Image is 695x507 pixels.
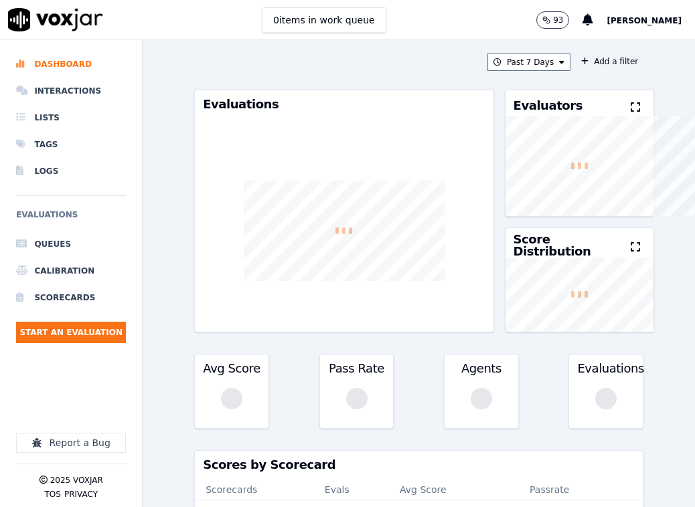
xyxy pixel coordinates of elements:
[499,479,599,500] th: Passrate
[16,231,126,258] a: Queues
[514,100,583,112] h3: Evaluators
[553,15,563,25] p: 93
[453,363,510,375] h3: Agents
[16,284,126,311] a: Scorecards
[50,475,103,486] p: 2025 Voxjar
[203,98,485,110] h3: Evaluations
[16,258,126,284] a: Calibration
[8,8,103,31] img: voxjar logo
[576,54,643,70] button: Add a filter
[16,158,126,185] a: Logs
[16,433,126,453] button: Report a Bug
[44,489,60,500] button: TOS
[487,54,570,71] button: Past 7 Days
[16,104,126,131] a: Lists
[64,489,98,500] button: Privacy
[389,479,499,500] th: Avg Score
[536,11,583,29] button: 93
[203,459,635,471] h3: Scores by Scorecard
[262,7,386,33] button: 0items in work queue
[536,11,569,29] button: 93
[16,51,126,78] a: Dashboard
[195,479,314,500] th: Scorecards
[314,479,389,500] th: Evals
[203,363,260,375] h3: Avg Score
[16,131,126,158] a: Tags
[16,322,126,343] button: Start an Evaluation
[16,78,126,104] a: Interactions
[328,363,386,375] h3: Pass Rate
[514,233,631,258] h3: Score Distribution
[16,207,126,231] h6: Evaluations
[607,12,695,28] button: [PERSON_NAME]
[607,16,682,25] span: [PERSON_NAME]
[577,363,635,375] h3: Evaluations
